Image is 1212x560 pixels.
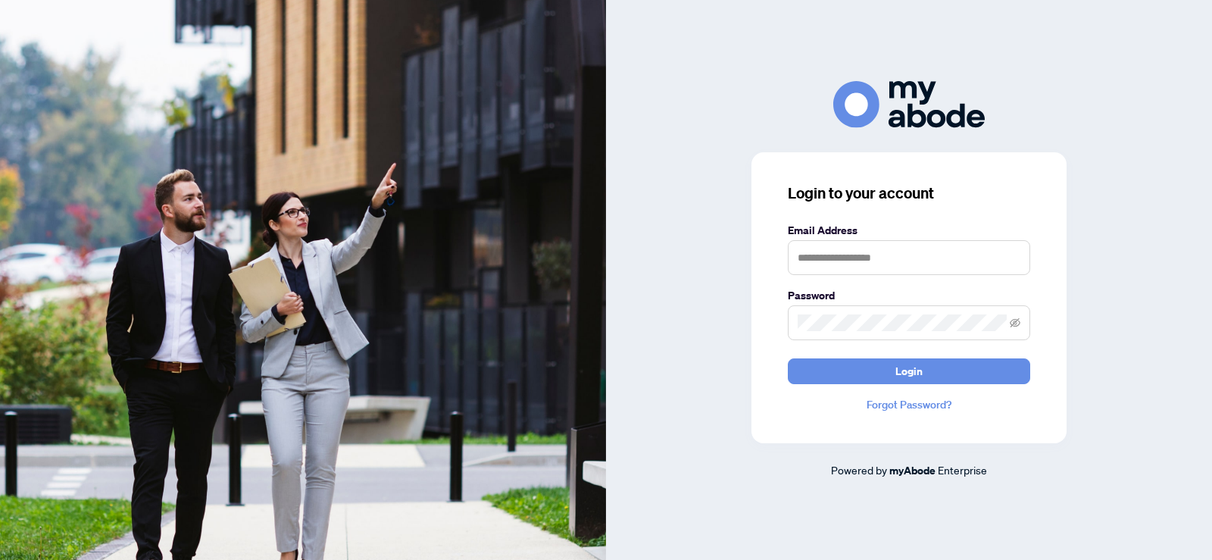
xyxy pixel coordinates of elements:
[895,359,923,383] span: Login
[1010,318,1020,328] span: eye-invisible
[938,463,987,477] span: Enterprise
[833,81,985,127] img: ma-logo
[889,462,936,479] a: myAbode
[788,358,1030,384] button: Login
[788,222,1030,239] label: Email Address
[788,183,1030,204] h3: Login to your account
[788,396,1030,413] a: Forgot Password?
[788,287,1030,304] label: Password
[831,463,887,477] span: Powered by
